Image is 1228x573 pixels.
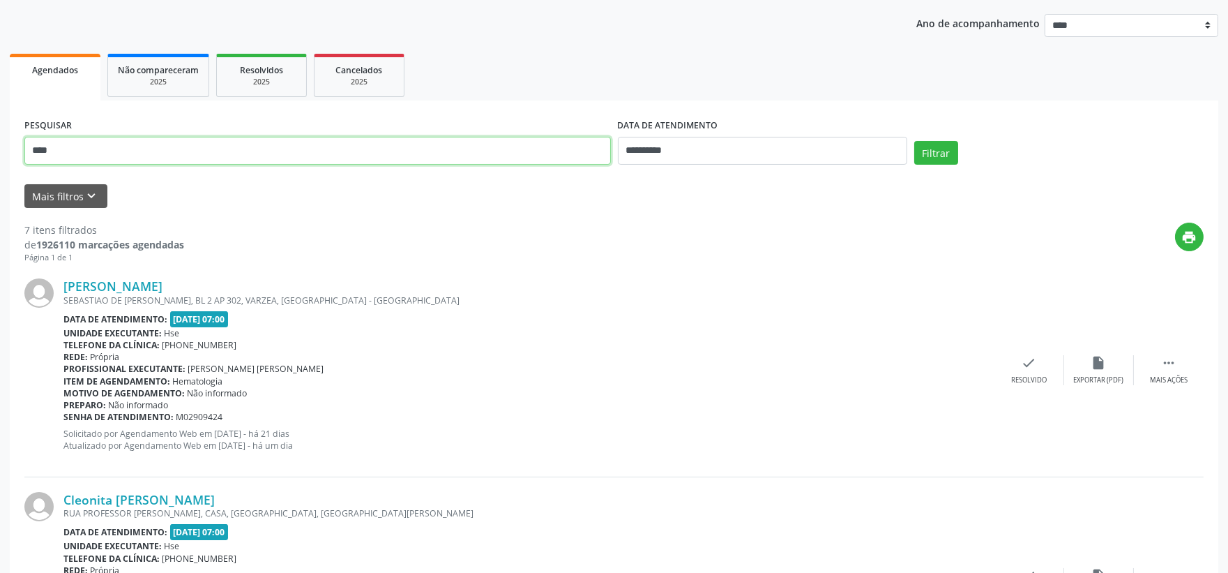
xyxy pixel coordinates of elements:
[24,278,54,308] img: img
[240,64,283,76] span: Resolvidos
[162,553,237,565] span: [PHONE_NUMBER]
[63,363,185,375] b: Profissional executante:
[63,327,162,339] b: Unidade executante:
[63,339,160,351] b: Telefone da clínica:
[63,351,88,363] b: Rede:
[188,387,248,399] span: Não informado
[162,339,237,351] span: [PHONE_NUMBER]
[63,387,185,399] b: Motivo de agendamento:
[118,64,199,76] span: Não compareceram
[24,115,72,137] label: PESQUISAR
[63,295,994,306] div: SEBASTIAO DE [PERSON_NAME], BL 2 AP 302, VARZEA, [GEOGRAPHIC_DATA] - [GEOGRAPHIC_DATA]
[176,411,223,423] span: M02909424
[336,64,383,76] span: Cancelados
[618,115,718,137] label: DATA DE ATENDIMENTO
[63,313,167,325] b: Data de atendimento:
[63,399,106,411] b: Preparo:
[63,375,170,387] b: Item de agendamento:
[84,188,100,204] i: keyboard_arrow_down
[91,351,120,363] span: Própria
[32,64,78,76] span: Agendados
[1091,355,1107,371] i: insert_drive_file
[63,411,174,423] b: Senha de atendimento:
[63,492,215,507] a: Cleonita [PERSON_NAME]
[170,311,229,327] span: [DATE] 07:00
[165,327,180,339] span: Hse
[1022,355,1037,371] i: check
[63,540,162,552] b: Unidade executante:
[109,399,169,411] span: Não informado
[63,553,160,565] b: Telefone da clínica:
[63,507,994,519] div: RUA PROFESSOR [PERSON_NAME], CASA, [GEOGRAPHIC_DATA], [GEOGRAPHIC_DATA][PERSON_NAME]
[173,375,223,387] span: Hematologia
[24,252,184,264] div: Página 1 de 1
[1150,375,1188,385] div: Mais ações
[1175,223,1204,251] button: print
[1074,375,1124,385] div: Exportar (PDF)
[63,526,167,538] b: Data de atendimento:
[118,77,199,87] div: 2025
[24,237,184,252] div: de
[63,278,162,294] a: [PERSON_NAME]
[36,238,184,251] strong: 1926110 marcações agendadas
[63,428,994,452] p: Solicitado por Agendamento Web em [DATE] - há 21 dias Atualizado por Agendamento Web em [DATE] - ...
[170,524,229,540] span: [DATE] 07:00
[1011,375,1047,385] div: Resolvido
[1182,230,1197,245] i: print
[1161,355,1176,371] i: 
[914,141,958,165] button: Filtrar
[324,77,394,87] div: 2025
[165,540,180,552] span: Hse
[24,184,107,209] button: Mais filtroskeyboard_arrow_down
[916,14,1040,31] p: Ano de acompanhamento
[188,363,324,375] span: [PERSON_NAME] [PERSON_NAME]
[24,223,184,237] div: 7 itens filtrados
[227,77,296,87] div: 2025
[24,492,54,521] img: img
